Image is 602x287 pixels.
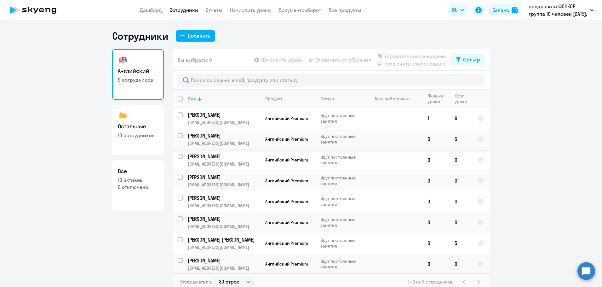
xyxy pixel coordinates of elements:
[188,161,260,167] p: [EMAIL_ADDRESS][DOMAIN_NAME]
[188,132,259,139] p: [PERSON_NAME]
[320,258,364,270] p: Идут постоянные занятия
[188,244,260,250] p: [EMAIL_ADDRESS][DOMAIN_NAME]
[118,67,158,75] h3: Английский
[422,254,450,274] td: 0
[450,254,473,274] td: 0
[451,54,485,66] button: Фильтр
[320,96,364,102] div: Статус
[188,111,260,118] a: [PERSON_NAME]
[188,195,260,202] a: [PERSON_NAME]
[455,93,472,104] div: Корп. уроки
[278,7,321,13] a: Документооборот
[178,56,212,64] span: Вы выбрали: 0
[450,191,473,212] td: 0
[422,170,450,191] td: 0
[176,30,215,42] button: Добавить
[320,237,364,249] p: Идут постоянные занятия
[188,215,260,222] a: [PERSON_NAME]
[118,55,128,65] img: english
[450,129,473,149] td: 5
[265,157,308,163] span: Английский Premium
[329,7,361,13] a: Все продукты
[489,4,522,16] button: Балансbalance
[320,196,364,207] p: Идут постоянные занятия
[455,93,468,104] div: Корп. уроки
[525,3,597,18] button: предоплата ФОНКОР группа 10 человек [DATE], Ф.О.Н., ООО
[422,233,450,254] td: 0
[112,105,164,155] a: Остальные10 сотрудников
[320,154,364,166] p: Идут постоянные занятия
[169,7,198,13] a: Сотрудники
[422,149,450,170] td: 0
[188,153,260,160] a: [PERSON_NAME]
[112,160,164,211] a: Все10 активны0 отключено
[320,96,334,102] div: Статус
[118,76,158,83] p: 9 сотрудников
[188,120,260,125] p: [EMAIL_ADDRESS][DOMAIN_NAME]
[140,7,162,13] a: Дашборд
[188,257,259,264] p: [PERSON_NAME]
[320,133,364,145] p: Идут постоянные занятия
[422,212,450,233] td: 0
[188,236,259,243] p: [PERSON_NAME] [PERSON_NAME]
[188,182,260,188] p: [EMAIL_ADDRESS][DOMAIN_NAME]
[188,257,260,264] a: [PERSON_NAME]
[265,96,315,102] div: Продукт
[450,170,473,191] td: 0
[320,175,364,186] p: Идут постоянные занятия
[408,279,452,285] span: 1 - 9 из 9 сотрудников
[450,233,473,254] td: 5
[265,96,282,102] div: Продукт
[450,149,473,170] td: 0
[450,212,473,233] td: 0
[112,30,168,42] h1: Сотрудники
[118,167,158,175] h3: Все
[320,217,364,228] p: Идут постоянные занятия
[427,93,449,104] div: Личные уроки
[118,110,128,120] img: others
[188,96,260,102] div: Имя
[178,74,485,86] input: Поиск по имени, email, продукту или статусу
[452,6,458,14] span: RU
[188,96,196,102] div: Имя
[427,93,445,104] div: Личные уроки
[188,132,260,139] a: [PERSON_NAME]
[422,191,450,212] td: 0
[463,56,480,63] div: Фильтр
[188,224,260,229] p: [EMAIL_ADDRESS][DOMAIN_NAME]
[422,129,450,149] td: 0
[188,153,259,160] p: [PERSON_NAME]
[375,96,410,102] div: Текущий уровень
[188,32,210,39] div: Добавить
[180,279,212,285] span: Отображать по:
[369,96,422,102] div: Текущий уровень
[265,261,308,267] span: Английский Premium
[188,236,260,243] a: [PERSON_NAME] [PERSON_NAME]
[206,7,222,13] a: Отчеты
[118,122,158,131] h3: Остальные
[448,4,468,16] button: RU
[265,178,308,184] span: Английский Premium
[512,7,518,13] img: balance
[230,7,271,13] a: Начислить уроки
[188,174,260,181] a: [PERSON_NAME]
[450,108,473,129] td: 9
[188,111,259,118] p: [PERSON_NAME]
[265,199,308,204] span: Английский Premium
[188,174,259,181] p: [PERSON_NAME]
[188,195,259,202] p: [PERSON_NAME]
[422,108,450,129] td: 1
[118,184,158,190] p: 0 отключено
[265,240,308,246] span: Английский Premium
[265,136,308,142] span: Английский Premium
[118,177,158,184] p: 10 активны
[265,220,308,225] span: Английский Premium
[188,265,260,271] p: [EMAIL_ADDRESS][DOMAIN_NAME]
[188,140,260,146] p: [EMAIL_ADDRESS][DOMAIN_NAME]
[112,49,164,100] a: Английский9 сотрудников
[118,132,158,139] p: 10 сотрудников
[265,115,308,121] span: Английский Premium
[188,203,260,208] p: [EMAIL_ADDRESS][DOMAIN_NAME]
[188,215,259,222] p: [PERSON_NAME]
